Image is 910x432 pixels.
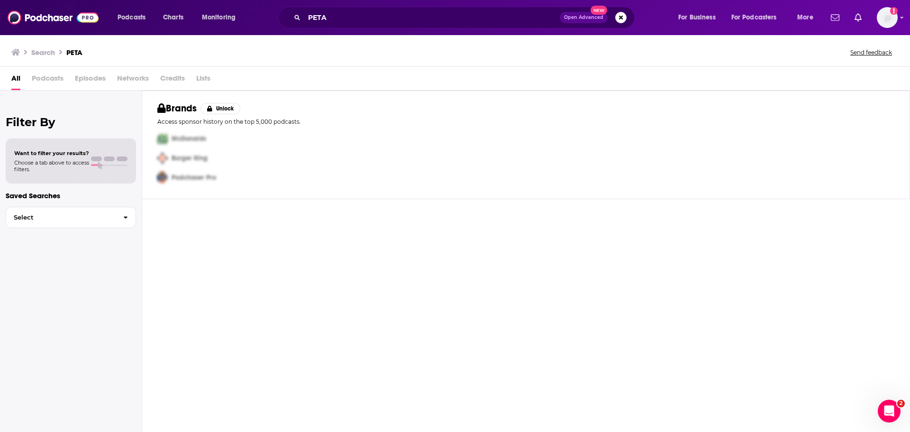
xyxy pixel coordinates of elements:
button: open menu [195,10,248,25]
img: User Profile [877,7,898,28]
p: Saved Searches [6,191,136,200]
img: First Pro Logo [154,129,172,148]
button: Send feedback [847,48,895,56]
button: open menu [725,10,791,25]
button: open menu [672,10,728,25]
h3: Search [31,48,55,57]
span: Podchaser Pro [172,174,216,182]
button: Open AdvancedNew [560,12,608,23]
span: Episodes [75,71,106,90]
img: Third Pro Logo [154,168,172,187]
span: Charts [163,11,183,24]
p: Access sponsor history on the top 5,000 podcasts. [157,118,894,125]
span: Want to filter your results? [14,150,89,156]
span: Burger King [172,154,208,162]
div: Search podcasts, credits, & more... [287,7,644,28]
h2: Brands [157,102,197,114]
iframe: Intercom live chat [878,400,901,423]
span: Logged in as WesBurdett [877,7,898,28]
span: Podcasts [32,71,64,90]
h2: Filter By [6,115,136,129]
h3: PETA [66,48,82,57]
span: Choose a tab above to access filters. [14,159,89,173]
a: All [11,71,20,90]
span: 2 [897,400,905,407]
svg: Add a profile image [890,7,898,15]
button: Select [6,207,136,228]
span: McDonalds [172,135,206,143]
button: Unlock [200,103,241,114]
button: open menu [791,10,825,25]
span: Open Advanced [564,15,603,20]
button: Show profile menu [877,7,898,28]
span: Monitoring [202,11,236,24]
span: More [797,11,813,24]
span: Lists [196,71,210,90]
span: For Business [678,11,716,24]
span: Podcasts [118,11,146,24]
span: Select [6,214,116,221]
span: New [591,6,608,15]
span: For Podcasters [731,11,777,24]
a: Show notifications dropdown [851,9,865,26]
span: Networks [117,71,149,90]
span: Credits [160,71,185,90]
img: Podchaser - Follow, Share and Rate Podcasts [8,9,99,27]
a: Charts [157,10,189,25]
a: Show notifications dropdown [827,9,843,26]
input: Search podcasts, credits, & more... [304,10,560,25]
img: Second Pro Logo [154,148,172,168]
button: open menu [111,10,158,25]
